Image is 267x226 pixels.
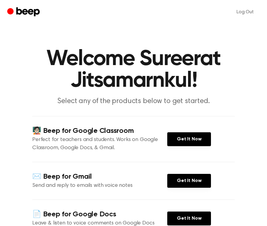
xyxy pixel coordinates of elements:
[167,132,211,146] a: Get It Now
[32,209,167,219] h4: 📄 Beep for Google Docs
[18,96,249,106] p: Select any of the products below to get started.
[32,126,167,136] h4: 🧑🏻‍🏫 Beep for Google Classroom
[32,182,167,190] p: Send and reply to emails with voice notes
[32,136,167,152] p: Perfect for teachers and students. Works on Google Classroom, Google Docs, & Gmail.
[167,174,211,188] a: Get It Now
[7,6,41,18] a: Beep
[7,48,260,92] h1: Welcome Sureerat Jitsamarnkul!
[32,172,167,182] h4: ✉️ Beep for Gmail
[167,212,211,225] a: Get It Now
[231,5,260,19] a: Log Out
